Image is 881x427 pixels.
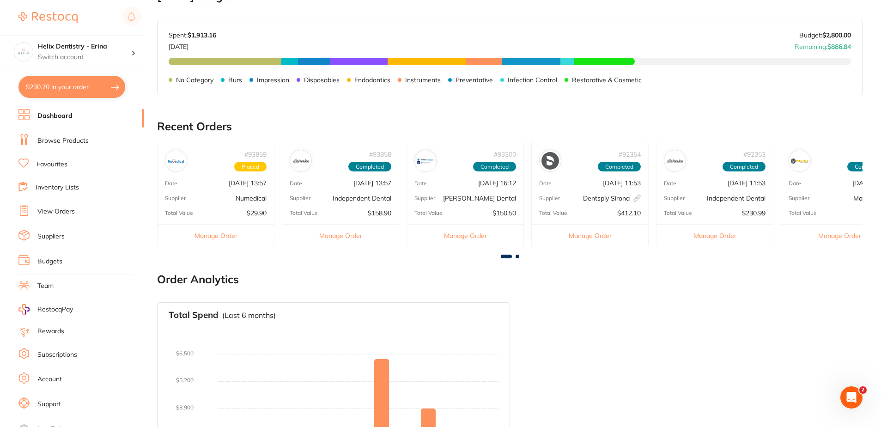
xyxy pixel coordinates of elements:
p: [DATE] 13:57 [229,179,267,187]
p: [DATE] 13:57 [353,179,391,187]
strong: $886.84 [827,43,851,51]
h2: Order Analytics [157,273,863,286]
p: # 93859 [244,151,267,158]
h2: Recent Orders [157,120,863,133]
img: Independent Dental [292,152,310,170]
h3: Total Spend [169,310,219,320]
a: Support [37,400,61,409]
p: Date [789,180,801,187]
p: Date [414,180,427,187]
p: # 93858 [369,151,391,158]
p: Supplier [789,195,809,201]
button: Manage Order [656,224,773,247]
p: Spent: [169,31,216,39]
span: Completed [348,162,391,172]
a: Browse Products [37,136,89,146]
p: Preventative [456,76,493,84]
p: Disposables [304,76,340,84]
img: Matrixdental [791,152,808,170]
p: Supplier [414,195,435,201]
a: Subscriptions [37,350,77,360]
p: Date [664,180,676,187]
p: Date [539,180,552,187]
p: Total Value [290,210,318,216]
a: Inventory Lists [36,183,79,192]
p: # 92353 [743,151,766,158]
p: Independent Dental [333,195,391,202]
span: 2 [859,386,867,394]
a: Rewards [37,327,64,336]
p: Restorative & Cosmetic [572,76,642,84]
strong: $1,913.16 [188,31,216,39]
a: RestocqPay [18,304,73,315]
p: [PERSON_NAME] Dental [443,195,516,202]
span: Completed [723,162,766,172]
p: Total Value [165,210,193,216]
p: Total Value [414,210,443,216]
strong: $2,800.00 [822,31,851,39]
p: $158.90 [368,209,391,217]
p: [DATE] 11:53 [603,179,641,187]
button: $230.70 in your order [18,76,125,98]
span: Placed [234,162,267,172]
p: Total Value [539,210,567,216]
p: [DATE] 11:53 [728,179,766,187]
img: Restocq Logo [18,12,78,23]
p: Remaining: [795,39,851,50]
img: RestocqPay [18,304,30,315]
p: $29.90 [247,209,267,217]
p: No Category [176,76,213,84]
button: Manage Order [532,224,648,247]
p: Supplier [664,195,685,201]
p: Numedical [236,195,267,202]
img: Dentsply Sirona [541,152,559,170]
a: Suppliers [37,232,65,241]
p: $150.50 [492,209,516,217]
span: Completed [473,162,516,172]
p: Supplier [539,195,560,201]
span: Completed [598,162,641,172]
p: (Last 6 months) [222,311,276,319]
a: Dashboard [37,111,73,121]
p: Instruments [405,76,441,84]
a: Restocq Logo [18,7,78,28]
p: Date [165,180,177,187]
p: Infection Control [508,76,557,84]
button: Manage Order [158,224,274,247]
p: $230.99 [742,209,766,217]
p: Dentsply Sirona [583,195,641,202]
p: Burs [228,76,242,84]
p: # 93300 [494,151,516,158]
p: $412.10 [617,209,641,217]
button: Manage Order [407,224,523,247]
p: [DATE] [169,39,216,50]
p: Supplier [165,195,186,201]
p: Budget: [799,31,851,39]
a: Budgets [37,257,62,266]
p: [DATE] 16:12 [478,179,516,187]
p: Total Value [664,210,692,216]
span: RestocqPay [37,305,73,314]
a: Account [37,375,62,384]
p: Impression [257,76,289,84]
p: Switch account [38,53,131,62]
p: Endodontics [354,76,390,84]
img: Helix Dentistry - Erina [14,43,33,61]
p: Date [290,180,302,187]
a: Favourites [36,160,67,169]
h4: Helix Dentistry - Erina [38,42,131,51]
img: Erskine Dental [417,152,434,170]
a: Team [37,281,54,291]
p: Total Value [789,210,817,216]
button: Manage Order [282,224,399,247]
img: Independent Dental [666,152,684,170]
img: Numedical [167,152,185,170]
p: Independent Dental [707,195,766,202]
p: Supplier [290,195,310,201]
iframe: Intercom live chat [840,386,863,409]
a: View Orders [37,207,75,216]
p: # 92354 [619,151,641,158]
